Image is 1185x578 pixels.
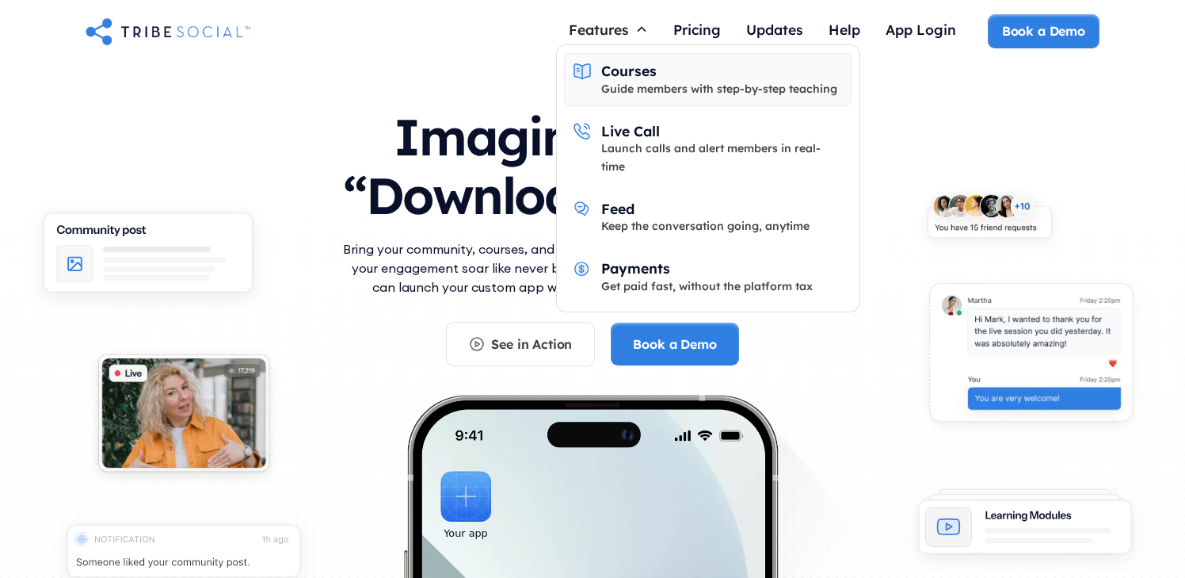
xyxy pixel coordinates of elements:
[913,183,1066,257] img: An illustration of New friends requests
[611,323,738,366] a: Book a Demo
[556,14,661,44] div: Features
[829,21,860,38] div: Help
[816,14,873,48] a: Help
[564,113,852,184] a: Live CallLaunch calls and alert members in real-time
[491,335,572,353] div: See in Action
[564,251,852,304] a: PaymentsGet paid fast, without the platform tax
[569,21,629,38] div: Features
[601,80,837,98] div: Guide members with step-by-step teaching
[83,343,284,491] img: An illustration of Live video
[601,62,657,79] div: Courses
[556,44,860,312] nav: Features
[886,21,956,38] div: App Login
[444,525,487,542] div: Your app
[339,92,846,232] h1: Imagine Saying, “Download Our App”
[564,190,852,244] a: FeedKeep the conversation going, anytime
[901,479,1149,576] img: An illustration of Learning Modules
[913,271,1149,442] img: An illustration of chat
[673,21,721,38] div: Pricing
[601,217,810,235] div: Keep the conversation going, anytime
[601,122,660,140] div: Live Call
[86,15,250,47] a: home
[446,322,595,366] a: See in Action
[661,14,733,48] a: Pricing
[339,239,846,297] p: Bring your community, courses, and content into one powerful platform and watch your engagement s...
[601,140,844,175] div: Launch calls and alert members in real-time
[733,14,816,48] a: Updates
[601,200,634,217] div: Feed
[601,259,670,277] div: Payments
[873,14,969,48] a: App Login
[24,199,272,317] img: An illustration of Community Feed
[564,53,852,107] a: CoursesGuide members with step-by-step teaching
[601,278,813,295] div: Get paid fast, without the platform tax
[988,14,1099,48] a: Book a Demo
[746,21,803,38] div: Updates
